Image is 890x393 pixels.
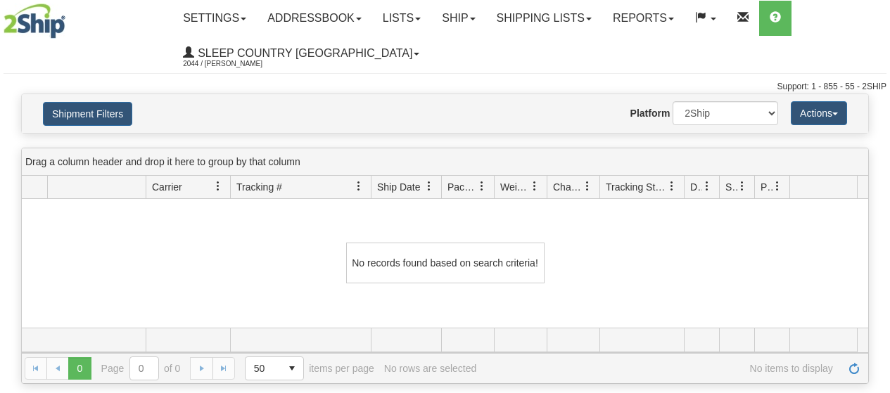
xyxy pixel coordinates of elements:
[194,47,412,59] span: Sleep Country [GEOGRAPHIC_DATA]
[576,174,599,198] a: Charge filter column settings
[206,174,230,198] a: Carrier filter column settings
[245,356,304,380] span: Page sizes drop down
[553,180,583,194] span: Charge
[602,1,685,36] a: Reports
[4,81,886,93] div: Support: 1 - 855 - 55 - 2SHIP
[68,357,91,380] span: Page 0
[447,180,477,194] span: Packages
[730,174,754,198] a: Shipment Issues filter column settings
[761,180,773,194] span: Pickup Status
[725,180,737,194] span: Shipment Issues
[347,174,371,198] a: Tracking # filter column settings
[346,243,545,283] div: No records found based on search criteria!
[500,180,530,194] span: Weight
[152,180,182,194] span: Carrier
[384,363,477,374] div: No rows are selected
[858,124,889,268] iframe: chat widget
[183,57,288,71] span: 2044 / [PERSON_NAME]
[523,174,547,198] a: Weight filter column settings
[236,180,282,194] span: Tracking #
[281,357,303,380] span: select
[172,1,257,36] a: Settings
[690,180,702,194] span: Delivery Status
[486,1,602,36] a: Shipping lists
[417,174,441,198] a: Ship Date filter column settings
[172,36,430,71] a: Sleep Country [GEOGRAPHIC_DATA] 2044 / [PERSON_NAME]
[695,174,719,198] a: Delivery Status filter column settings
[377,180,420,194] span: Ship Date
[843,357,865,380] a: Refresh
[4,4,65,39] img: logo2044.jpg
[606,180,667,194] span: Tracking Status
[254,361,272,375] span: 50
[791,101,847,125] button: Actions
[372,1,431,36] a: Lists
[43,102,132,126] button: Shipment Filters
[22,148,868,176] div: grid grouping header
[245,356,374,380] span: items per page
[101,356,181,380] span: Page of 0
[765,174,789,198] a: Pickup Status filter column settings
[660,174,684,198] a: Tracking Status filter column settings
[257,1,372,36] a: Addressbook
[630,106,670,120] label: Platform
[431,1,485,36] a: Ship
[486,363,833,374] span: No items to display
[470,174,494,198] a: Packages filter column settings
